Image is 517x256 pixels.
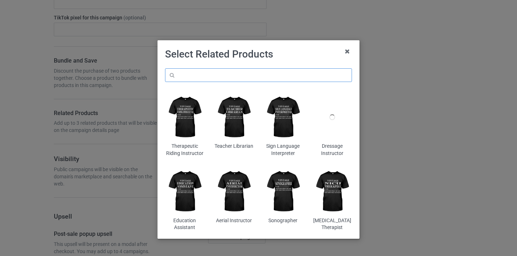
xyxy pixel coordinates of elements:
[214,217,253,224] div: Aerial Instructor
[165,143,204,157] div: Therapeutic Riding Instructor
[264,217,303,224] div: Sonographer
[313,217,352,231] div: [MEDICAL_DATA] Therapist
[165,48,352,61] h1: Select Related Products
[264,143,303,157] div: Sign Language Interpreter
[313,143,352,157] div: Dressage Instructor
[165,217,204,231] div: Education Assistant
[214,143,253,150] div: Teacher Librarian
